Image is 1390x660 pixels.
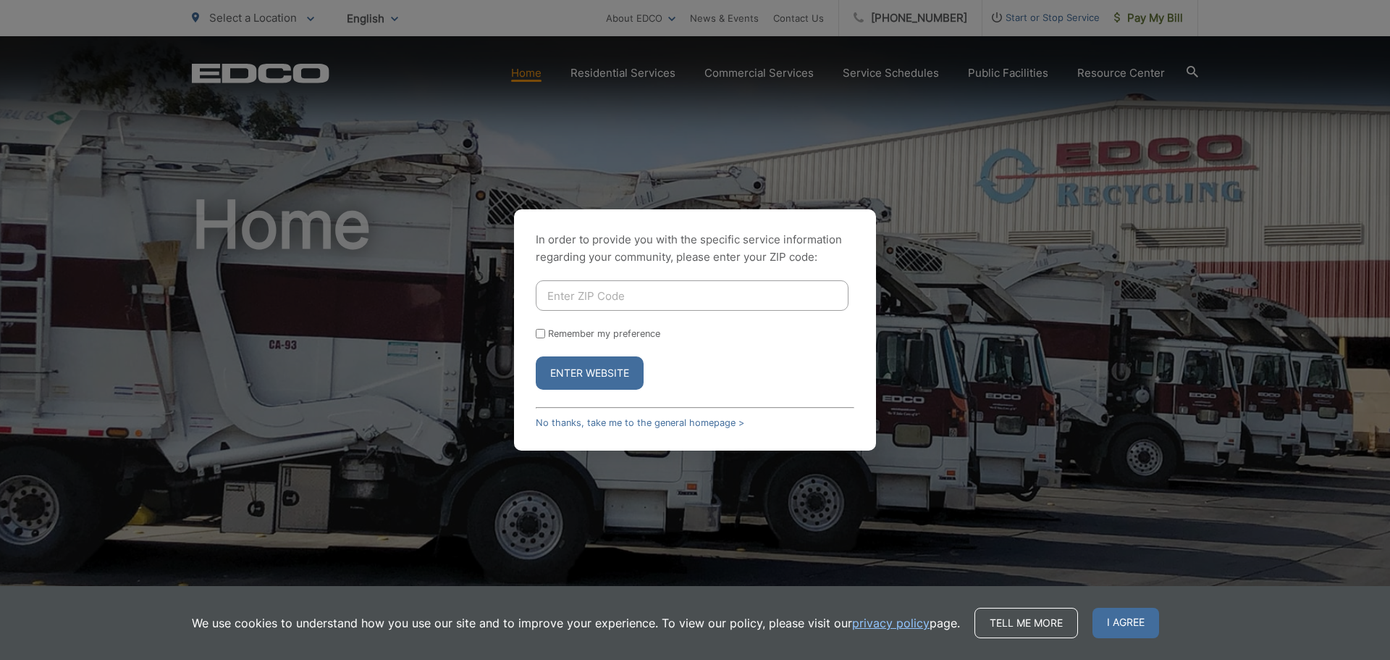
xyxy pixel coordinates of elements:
[852,614,930,632] a: privacy policy
[548,328,660,339] label: Remember my preference
[192,614,960,632] p: We use cookies to understand how you use our site and to improve your experience. To view our pol...
[1092,608,1159,638] span: I agree
[536,356,644,390] button: Enter Website
[536,231,854,266] p: In order to provide you with the specific service information regarding your community, please en...
[536,417,744,428] a: No thanks, take me to the general homepage >
[536,280,848,311] input: Enter ZIP Code
[974,608,1078,638] a: Tell me more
